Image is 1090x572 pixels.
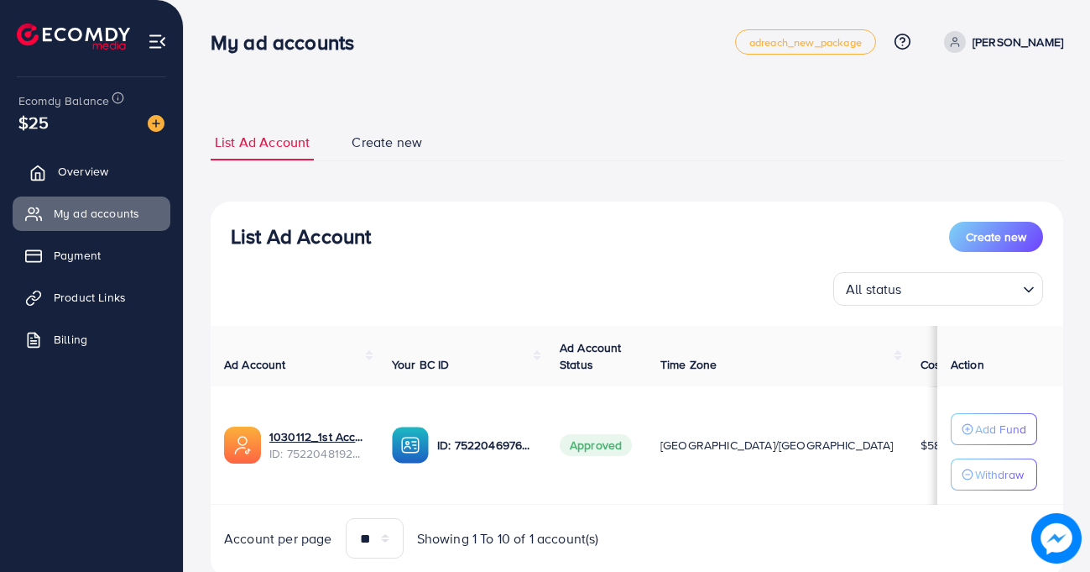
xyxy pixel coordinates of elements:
a: Overview [13,155,170,188]
span: ID: 7522048192293355537 [269,445,365,462]
h3: List Ad Account [231,224,371,249]
span: List Ad Account [215,133,310,152]
a: Product Links [13,281,170,314]
span: Your BC ID [392,356,450,373]
img: ic-ads-acc.e4c84228.svg [224,427,261,464]
span: Payment [54,247,101,264]
span: $585.19 [921,437,961,454]
span: Time Zone [660,356,717,373]
span: Create new [966,228,1026,245]
span: Overview [58,163,108,180]
div: <span class='underline'>1030112_1st Account | Zohaib Bhai_1751363330022</span></br>75220481922933... [269,428,365,463]
span: [GEOGRAPHIC_DATA]/[GEOGRAPHIC_DATA] [660,437,894,454]
span: Billing [54,331,87,348]
button: Add Fund [951,413,1037,445]
span: adreach_new_package [749,37,862,48]
a: adreach_new_package [735,29,876,55]
a: 1030112_1st Account | Zohaib Bhai_1751363330022 [269,428,365,445]
span: Create new [352,133,422,152]
button: Create new [949,222,1043,252]
span: Cost [921,356,945,373]
span: All status [842,277,905,302]
span: Ad Account Status [560,339,622,373]
span: Account per page [224,529,332,548]
a: Payment [13,239,170,272]
img: image [148,115,164,132]
p: [PERSON_NAME] [973,32,1063,52]
span: Ecomdy Balance [18,92,109,109]
img: image [1031,513,1082,564]
a: My ad accounts [13,197,170,230]
img: menu [148,32,167,51]
p: Withdraw [975,464,1024,485]
a: Billing [13,323,170,356]
img: ic-ba-acc.ded83a64.svg [392,427,429,464]
span: Ad Account [224,356,286,373]
a: [PERSON_NAME] [937,31,1063,53]
span: Product Links [54,289,126,306]
img: logo [17,24,130,50]
span: Approved [560,434,632,456]
input: Search for option [907,274,1016,302]
span: Action [951,356,984,373]
span: Showing 1 To 10 of 1 account(s) [417,529,599,548]
p: ID: 7522046976930856968 [437,435,533,455]
button: Withdraw [951,459,1037,491]
h3: My ad accounts [211,30,368,55]
span: My ad accounts [54,205,139,222]
span: $25 [18,110,49,134]
div: Search for option [833,272,1043,306]
p: Add Fund [975,419,1026,439]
